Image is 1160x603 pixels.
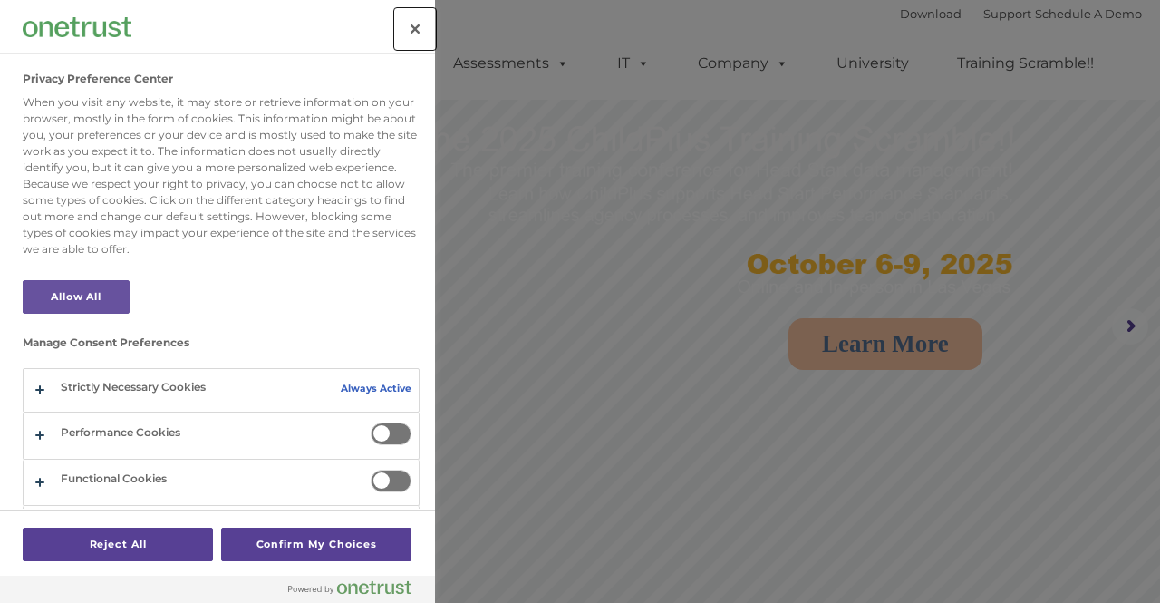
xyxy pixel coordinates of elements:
button: Confirm My Choices [221,528,411,561]
h3: Manage Consent Preferences [23,336,420,358]
div: Company Logo [23,9,131,45]
button: Reject All [23,528,213,561]
h2: Privacy Preference Center [23,73,173,85]
img: Powered by OneTrust Opens in a new Tab [288,580,411,595]
div: When you visit any website, it may store or retrieve information on your browser, mostly in the f... [23,94,420,258]
button: Close [395,9,435,49]
a: Powered by OneTrust Opens in a new Tab [288,580,426,603]
button: Allow All [23,280,130,314]
img: Company Logo [23,17,131,36]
